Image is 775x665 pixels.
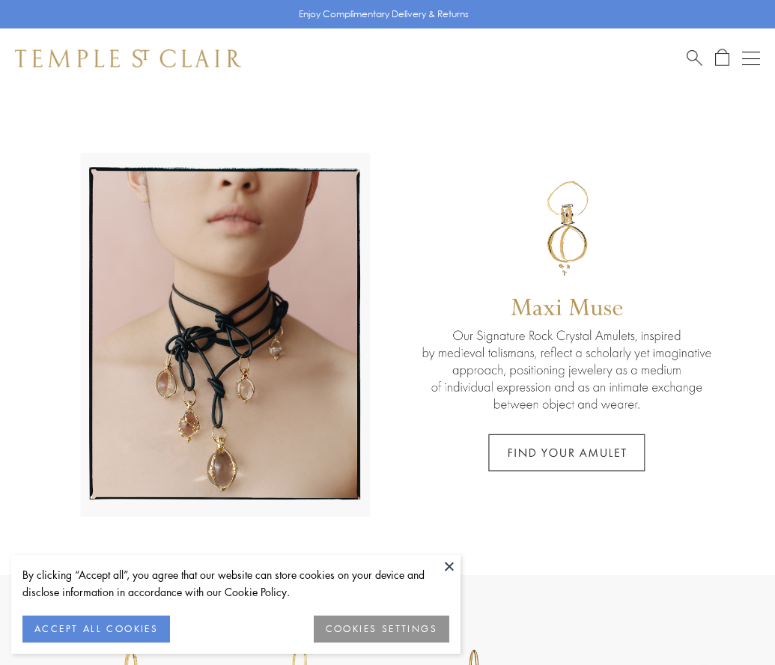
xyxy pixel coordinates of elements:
button: ACCEPT ALL COOKIES [22,616,170,643]
a: Search [687,49,702,67]
img: Temple St. Clair [15,49,241,67]
div: By clicking “Accept all”, you agree that our website can store cookies on your device and disclos... [22,566,449,601]
button: COOKIES SETTINGS [314,616,449,643]
p: Enjoy Complimentary Delivery & Returns [299,7,469,22]
button: Open navigation [742,49,760,67]
a: Open Shopping Bag [715,49,729,67]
